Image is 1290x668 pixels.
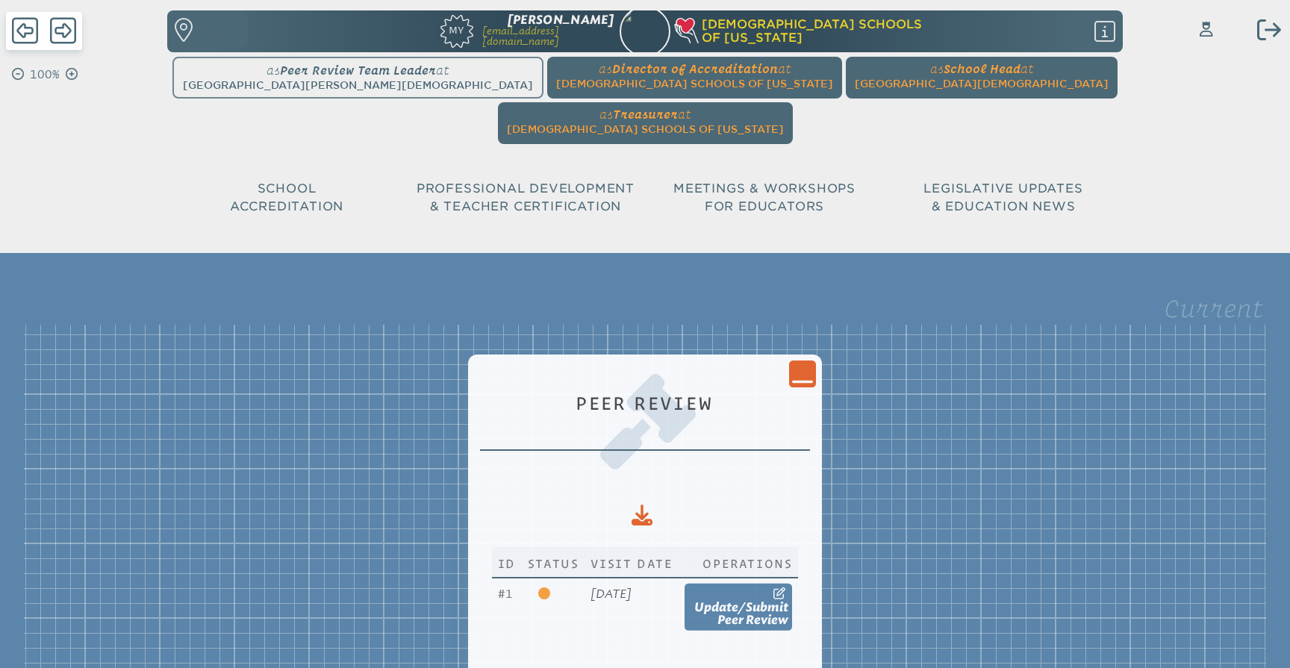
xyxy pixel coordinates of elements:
[613,107,678,121] span: Treasurer
[930,62,944,75] span: as
[678,107,691,121] span: at
[528,556,579,571] span: Status
[849,57,1115,93] a: asSchool Headat[GEOGRAPHIC_DATA][DEMOGRAPHIC_DATA]
[676,18,1041,46] a: [DEMOGRAPHIC_DATA] Schoolsof [US_STATE]
[923,181,1082,213] span: Legislative Updates & Education News
[673,18,699,43] img: csf-heart-hand-light-thick-100.png
[717,613,788,627] span: Peer Review
[12,16,38,46] span: Back
[632,505,652,526] div: Download to CSV
[1021,62,1033,75] span: at
[482,26,614,46] p: [EMAIL_ADDRESS][DOMAIN_NAME]
[417,181,635,213] span: Professional Development & Teacher Certification
[501,102,790,138] a: asTreasurerat[DEMOGRAPHIC_DATA] Schools of [US_STATE]
[591,587,632,601] span: [DATE]
[508,13,614,27] span: [PERSON_NAME]
[676,18,1121,46] div: Christian Schools of Florida
[746,600,788,614] span: submit
[778,62,791,75] span: at
[230,181,343,213] span: School Accreditation
[550,57,839,93] a: asDirector of Accreditationat[DEMOGRAPHIC_DATA] Schools of [US_STATE]
[702,553,792,571] span: Operations
[440,15,473,36] span: My
[599,107,613,121] span: as
[738,600,746,614] span: /
[486,393,805,413] h1: Peer Review
[370,11,473,47] a: My
[498,556,516,571] span: Id
[673,181,856,213] span: Meetings & Workshops for Educators
[50,16,76,46] span: Forward
[613,4,676,67] img: e7de8bb8-b992-4648-920f-7711a3c027e9
[482,14,614,48] a: [PERSON_NAME][EMAIL_ADDRESS][DOMAIN_NAME]
[498,587,513,601] span: 1
[194,18,242,43] p: Find a school
[507,123,784,135] span: [DEMOGRAPHIC_DATA] Schools of [US_STATE]
[685,584,792,631] a: update/submit Peer Review
[944,62,1021,75] span: School Head
[612,62,778,75] span: Director of Accreditation
[694,600,738,614] span: update
[1164,295,1263,322] legend: Current
[855,78,1109,90] span: [GEOGRAPHIC_DATA][DEMOGRAPHIC_DATA]
[27,66,63,84] p: 100%
[676,18,1041,46] h1: [DEMOGRAPHIC_DATA] Schools of [US_STATE]
[599,62,612,75] span: as
[591,556,673,571] span: Visit Date
[556,78,833,90] span: [DEMOGRAPHIC_DATA] Schools of [US_STATE]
